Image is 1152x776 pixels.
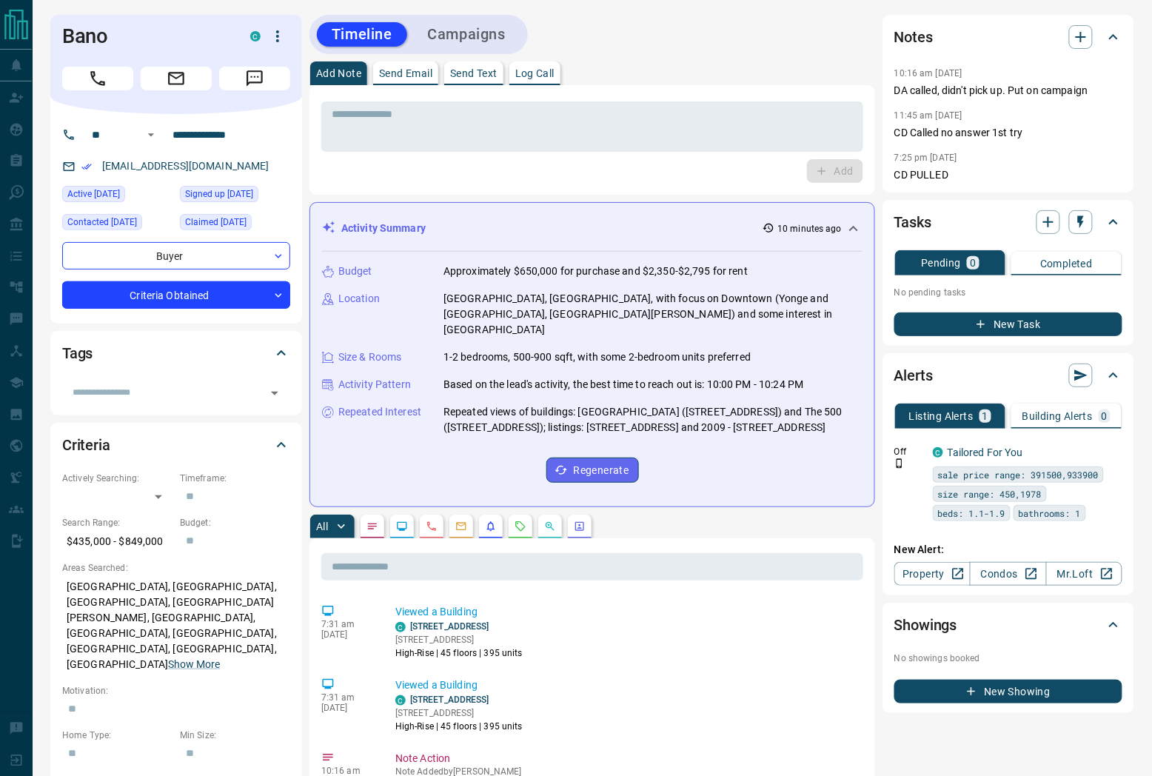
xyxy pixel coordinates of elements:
div: Buyer [62,242,290,270]
span: size range: 450,1978 [938,486,1042,501]
p: Listing Alerts [909,411,974,421]
a: [EMAIL_ADDRESS][DOMAIN_NAME] [102,160,269,172]
p: Send Text [450,68,498,78]
button: New Showing [894,680,1122,703]
div: Showings [894,607,1122,643]
div: Sun Sep 14 2025 [62,186,173,207]
a: [STREET_ADDRESS] [410,621,489,632]
p: [STREET_ADDRESS] [395,706,523,720]
a: Property [894,562,971,586]
p: 7:31 am [321,619,373,629]
p: No showings booked [894,652,1122,665]
p: Motivation: [62,684,290,698]
button: Open [142,126,160,144]
svg: Lead Browsing Activity [396,521,408,532]
div: Fri Sep 12 2025 [62,214,173,235]
p: Budget: [180,516,290,529]
p: Areas Searched: [62,561,290,575]
svg: Opportunities [544,521,556,532]
button: Timeline [317,22,407,47]
p: 10:16 am [DATE] [894,68,962,78]
div: Tags [62,335,290,371]
div: condos.ca [395,622,406,632]
p: 7:25 pm [DATE] [894,153,957,163]
button: Show More [168,657,220,672]
p: Send Email [379,68,432,78]
p: Search Range: [62,516,173,529]
p: Size & Rooms [338,349,402,365]
p: Activity Summary [341,221,426,236]
p: $435,000 - $849,000 [62,529,173,554]
p: Log Call [515,68,555,78]
p: High-Rise | 45 floors | 395 units [395,646,523,660]
p: 0 [970,258,976,268]
div: Sun Jan 28 2024 [180,186,290,207]
a: [STREET_ADDRESS] [410,695,489,705]
p: Based on the lead's activity, the best time to reach out is: 10:00 PM - 10:24 PM [443,377,804,392]
p: 10 minutes ago [777,222,842,235]
div: Criteria [62,427,290,463]
p: Completed [1040,258,1093,269]
a: Mr.Loft [1046,562,1122,586]
h2: Tags [62,341,93,365]
p: Actively Searching: [62,472,173,485]
p: 7:31 am [321,692,373,703]
span: Active [DATE] [67,187,120,201]
button: Open [264,383,285,404]
p: CD Called no answer 1st try [894,125,1122,141]
div: Criteria Obtained [62,281,290,309]
p: 1 [982,411,988,421]
span: Message [219,67,290,90]
p: Budget [338,264,372,279]
div: condos.ca [933,447,943,458]
p: 1-2 bedrooms, 500-900 sqft, with some 2-bedroom units preferred [443,349,751,365]
p: No pending tasks [894,281,1122,304]
h2: Criteria [62,433,110,457]
p: Repeated Interest [338,404,421,420]
p: 11:45 am [DATE] [894,110,962,121]
svg: Push Notification Only [894,458,905,469]
p: Min Size: [180,729,290,742]
svg: Calls [426,521,438,532]
p: Viewed a Building [395,604,857,620]
p: 0 [1102,411,1108,421]
p: All [316,521,328,532]
svg: Agent Actions [574,521,586,532]
p: [GEOGRAPHIC_DATA], [GEOGRAPHIC_DATA], with focus on Downtown (Yonge and [GEOGRAPHIC_DATA], [GEOGR... [443,291,863,338]
button: Campaigns [413,22,520,47]
span: Contacted [DATE] [67,215,137,230]
button: Regenerate [546,458,639,483]
svg: Emails [455,521,467,532]
button: New Task [894,312,1122,336]
p: Off [894,445,924,458]
div: Tasks [894,204,1122,240]
span: Claimed [DATE] [185,215,247,230]
div: condos.ca [395,695,406,706]
div: Activity Summary10 minutes ago [322,215,863,242]
span: Call [62,67,133,90]
p: Building Alerts [1022,411,1093,421]
p: 10:16 am [321,766,373,776]
p: High-Rise | 45 floors | 395 units [395,720,523,733]
p: [DATE] [321,629,373,640]
p: Home Type: [62,729,173,742]
p: Note Action [395,751,857,766]
h1: Bano [62,24,228,48]
p: [STREET_ADDRESS] [395,633,523,646]
svg: Email Verified [81,161,92,172]
h2: Showings [894,613,957,637]
a: Tailored For You [948,446,1023,458]
svg: Notes [366,521,378,532]
p: Viewed a Building [395,678,857,693]
p: [GEOGRAPHIC_DATA], [GEOGRAPHIC_DATA], [GEOGRAPHIC_DATA], [GEOGRAPHIC_DATA][PERSON_NAME], [GEOGRAP... [62,575,290,677]
p: Location [338,291,380,307]
span: Email [141,67,212,90]
p: Timeframe: [180,472,290,485]
p: Pending [921,258,961,268]
div: Sat Jul 19 2025 [180,214,290,235]
p: Add Note [316,68,361,78]
div: Notes [894,19,1122,55]
div: Alerts [894,358,1122,393]
p: [DATE] [321,703,373,713]
div: condos.ca [250,31,261,41]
